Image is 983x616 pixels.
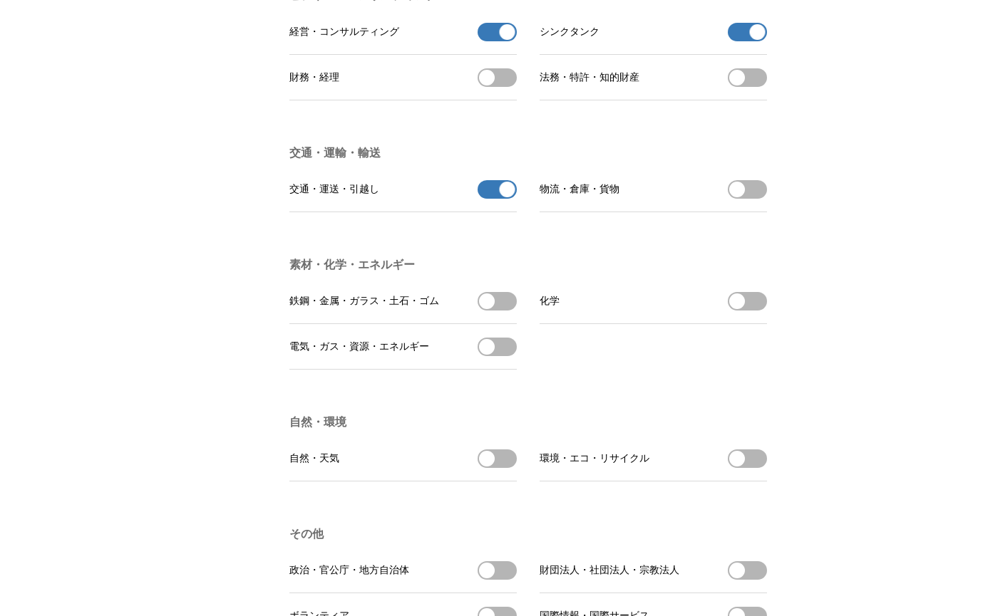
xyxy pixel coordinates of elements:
span: 鉄鋼・金属・ガラス・土石・ゴム [289,295,439,308]
span: 政治・官公庁・地方自治体 [289,564,409,577]
span: 財団法人・社団法人・宗教法人 [540,564,679,577]
h3: 自然・環境 [289,415,767,430]
span: 自然・天気 [289,452,339,465]
span: 財務・経理 [289,71,339,84]
span: シンクタンク [540,26,599,38]
span: 経営・コンサルティング [289,26,399,38]
h3: その他 [289,527,767,542]
span: 物流・倉庫・貨物 [540,183,619,196]
span: 環境・エコ・リサイクル [540,452,649,465]
h3: 素材・化学・エネルギー [289,258,767,273]
h3: 交通・運輸・輸送 [289,146,767,161]
span: 法務・特許・知的財産 [540,71,639,84]
span: 電気・ガス・資源・エネルギー [289,340,429,353]
span: 交通・運送・引越し [289,183,379,196]
span: 化学 [540,295,560,308]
